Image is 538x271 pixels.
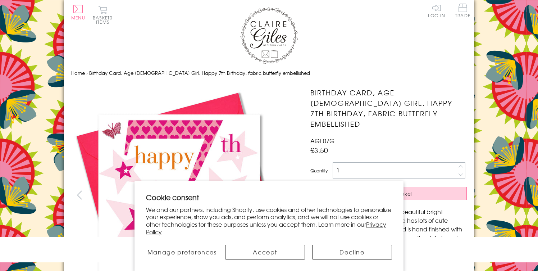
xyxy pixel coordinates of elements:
span: 0 items [96,14,113,25]
button: Decline [312,245,392,259]
a: Log In [428,4,445,18]
button: Basket0 items [93,6,113,24]
span: Trade [455,4,470,18]
h1: Birthday Card, Age [DEMOGRAPHIC_DATA] Girl, Happy 7th Birthday, fabric butterfly embellished [310,87,467,129]
nav: breadcrumbs [71,66,467,81]
span: › [86,69,88,76]
a: Home [71,69,85,76]
img: Claire Giles Greetings Cards [240,7,298,64]
label: Quantity [310,167,328,174]
button: Manage preferences [146,245,218,259]
span: AGE07G [310,136,334,145]
span: £3.50 [310,145,328,155]
span: Birthday Card, Age [DEMOGRAPHIC_DATA] Girl, Happy 7th Birthday, fabric butterfly embellished [89,69,310,76]
button: prev [71,187,87,203]
p: We and our partners, including Shopify, use cookies and other technologies to personalize your ex... [146,206,392,236]
button: Menu [71,5,85,20]
a: Privacy Policy [146,220,386,236]
h2: Cookie consent [146,192,392,202]
span: Manage preferences [147,248,217,256]
button: Accept [225,245,305,259]
span: Menu [71,14,85,21]
a: Trade [455,4,470,19]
